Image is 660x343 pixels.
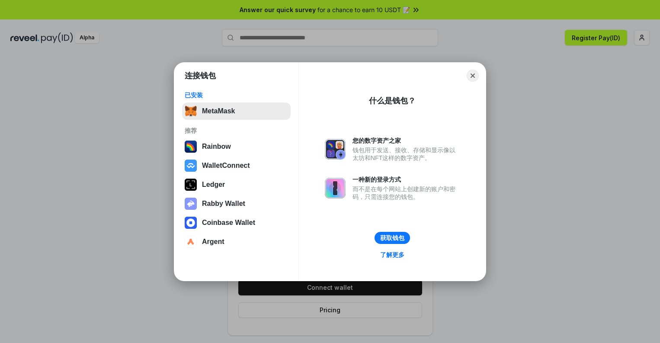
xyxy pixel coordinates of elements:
div: Argent [202,238,224,246]
div: Coinbase Wallet [202,219,255,227]
button: Close [467,70,479,82]
img: svg+xml,%3Csvg%20xmlns%3D%22http%3A%2F%2Fwww.w3.org%2F2000%2Fsvg%22%20fill%3D%22none%22%20viewBox... [325,139,346,160]
img: svg+xml,%3Csvg%20xmlns%3D%22http%3A%2F%2Fwww.w3.org%2F2000%2Fsvg%22%20width%3D%2228%22%20height%3... [185,179,197,191]
button: Coinbase Wallet [182,214,291,231]
div: Rabby Wallet [202,200,245,208]
div: MetaMask [202,107,235,115]
div: 一种新的登录方式 [352,176,460,183]
img: svg+xml,%3Csvg%20xmlns%3D%22http%3A%2F%2Fwww.w3.org%2F2000%2Fsvg%22%20fill%3D%22none%22%20viewBox... [325,178,346,199]
img: svg+xml,%3Csvg%20width%3D%2228%22%20height%3D%2228%22%20viewBox%3D%220%200%2028%2028%22%20fill%3D... [185,160,197,172]
a: 了解更多 [375,249,410,260]
div: 获取钱包 [380,234,404,242]
div: WalletConnect [202,162,250,170]
button: 获取钱包 [375,232,410,244]
img: svg+xml,%3Csvg%20xmlns%3D%22http%3A%2F%2Fwww.w3.org%2F2000%2Fsvg%22%20fill%3D%22none%22%20viewBox... [185,198,197,210]
div: 推荐 [185,127,288,135]
div: Ledger [202,181,225,189]
img: svg+xml,%3Csvg%20width%3D%2228%22%20height%3D%2228%22%20viewBox%3D%220%200%2028%2028%22%20fill%3D... [185,236,197,248]
img: svg+xml,%3Csvg%20width%3D%2228%22%20height%3D%2228%22%20viewBox%3D%220%200%2028%2028%22%20fill%3D... [185,217,197,229]
div: 了解更多 [380,251,404,259]
div: 而不是在每个网站上创建新的账户和密码，只需连接您的钱包。 [352,185,460,201]
button: Rainbow [182,138,291,155]
div: 钱包用于发送、接收、存储和显示像以太坊和NFT这样的数字资产。 [352,146,460,162]
div: Rainbow [202,143,231,151]
div: 已安装 [185,91,288,99]
button: Rabby Wallet [182,195,291,212]
button: MetaMask [182,103,291,120]
div: 什么是钱包？ [369,96,416,106]
button: Ledger [182,176,291,193]
button: WalletConnect [182,157,291,174]
h1: 连接钱包 [185,71,216,81]
button: Argent [182,233,291,250]
div: 您的数字资产之家 [352,137,460,144]
img: svg+xml,%3Csvg%20fill%3D%22none%22%20height%3D%2233%22%20viewBox%3D%220%200%2035%2033%22%20width%... [185,105,197,117]
img: svg+xml,%3Csvg%20width%3D%22120%22%20height%3D%22120%22%20viewBox%3D%220%200%20120%20120%22%20fil... [185,141,197,153]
